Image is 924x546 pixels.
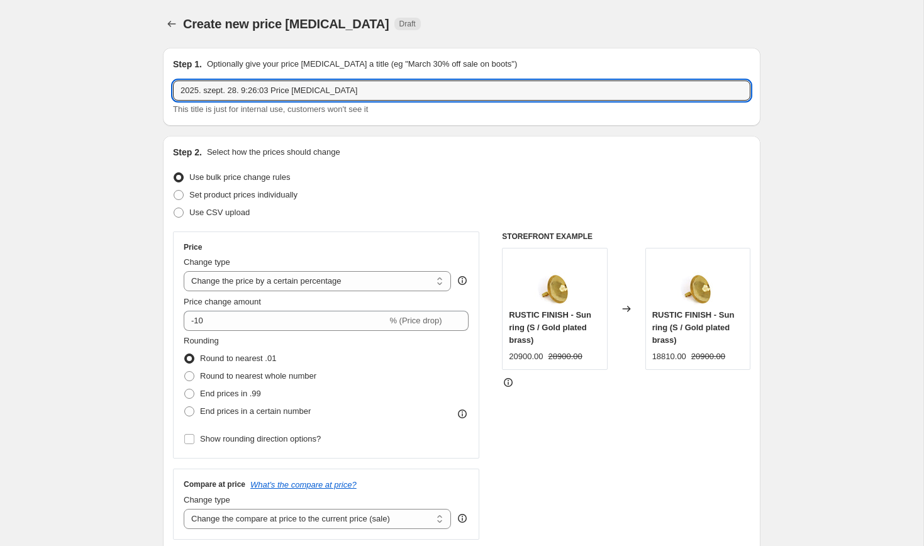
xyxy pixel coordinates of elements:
h3: Compare at price [184,479,245,489]
span: Use CSV upload [189,208,250,217]
span: Round to nearest whole number [200,371,316,381]
span: Show rounding direction options? [200,434,321,443]
span: 18810.00 [652,352,686,361]
span: 20900.00 [509,352,543,361]
button: What's the compare at price? [250,480,357,489]
h2: Step 2. [173,146,202,159]
img: RUSTIC_FINISH_Sun_ring_80x.jpg [672,255,723,305]
span: Rounding [184,336,219,345]
span: Change type [184,495,230,504]
span: % (Price drop) [389,316,442,325]
p: Select how the prices should change [207,146,340,159]
span: End prices in a certain number [200,406,311,416]
span: This title is just for internal use, customers won't see it [173,104,368,114]
h2: Step 1. [173,58,202,70]
span: End prices in .99 [200,389,261,398]
span: Price change amount [184,297,261,306]
span: RUSTIC FINISH - Sun ring (S / Gold plated brass) [509,310,591,345]
span: Set product prices individually [189,190,298,199]
p: Optionally give your price [MEDICAL_DATA] a title (eg "March 30% off sale on boots") [207,58,517,70]
input: 30% off holiday sale [173,81,750,101]
span: Draft [399,19,416,29]
span: RUSTIC FINISH - Sun ring (S / Gold plated brass) [652,310,735,345]
span: Create new price [MEDICAL_DATA] [183,17,389,31]
span: Round to nearest .01 [200,354,276,363]
span: 20900.00 [691,352,725,361]
span: Change type [184,257,230,267]
div: help [456,512,469,525]
button: Price change jobs [163,15,181,33]
span: Use bulk price change rules [189,172,290,182]
input: -15 [184,311,387,331]
img: RUSTIC_FINISH_Sun_ring_80x.jpg [530,255,580,305]
span: 28900.00 [548,352,582,361]
h3: Price [184,242,202,252]
h6: STOREFRONT EXAMPLE [502,231,750,242]
div: help [456,274,469,287]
